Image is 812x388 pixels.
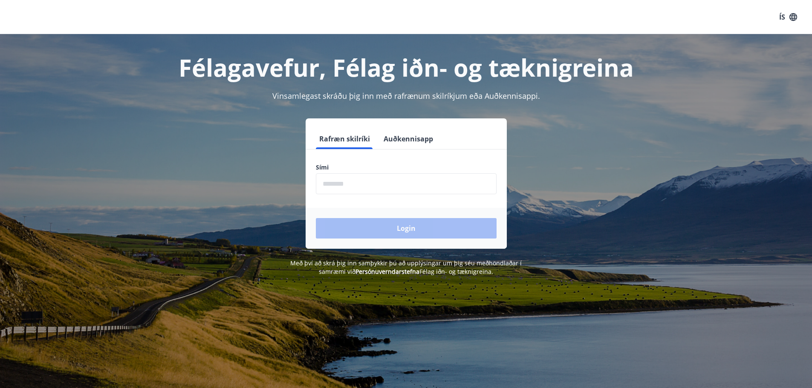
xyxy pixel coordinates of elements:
span: Með því að skrá þig inn samþykkir þú að upplýsingar um þig séu meðhöndlaðar í samræmi við Félag i... [290,259,522,276]
button: ÍS [774,9,802,25]
button: Rafræn skilríki [316,129,373,149]
h1: Félagavefur, Félag iðn- og tæknigreina [110,51,703,83]
span: Vinsamlegast skráðu þig inn með rafrænum skilríkjum eða Auðkennisappi. [272,91,540,101]
button: Auðkennisapp [380,129,436,149]
label: Sími [316,163,497,172]
a: Persónuverndarstefna [355,267,419,276]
